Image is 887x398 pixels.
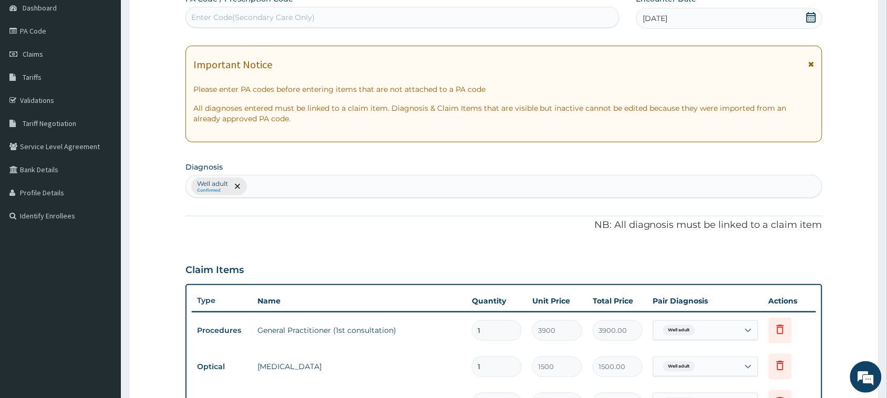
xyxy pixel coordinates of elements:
[587,290,648,311] th: Total Price
[193,84,814,95] p: Please enter PA codes before entering items that are not attached to a PA code
[191,12,315,23] div: Enter Code(Secondary Care Only)
[663,325,695,336] span: Well adult
[23,49,43,59] span: Claims
[5,287,200,323] textarea: Type your message and hit 'Enter'
[19,53,43,79] img: d_794563401_company_1708531726252_794563401
[663,361,695,372] span: Well adult
[197,180,228,188] p: Well adult
[192,321,252,340] td: Procedures
[233,182,242,191] span: remove selection option
[172,5,198,30] div: Minimize live chat window
[185,218,822,232] p: NB: All diagnosis must be linked to a claim item
[61,132,145,238] span: We're online!
[192,357,252,376] td: Optical
[527,290,587,311] th: Unit Price
[648,290,764,311] th: Pair Diagnosis
[764,290,816,311] th: Actions
[192,291,252,310] th: Type
[197,188,228,193] small: Confirmed
[252,356,467,377] td: [MEDICAL_DATA]
[23,119,76,128] span: Tariff Negotiation
[185,162,223,172] label: Diagnosis
[467,290,527,311] th: Quantity
[185,265,244,276] h3: Claim Items
[643,13,668,24] span: [DATE]
[55,59,177,72] div: Chat with us now
[193,103,814,124] p: All diagnoses entered must be linked to a claim item. Diagnosis & Claim Items that are visible bu...
[23,3,57,13] span: Dashboard
[252,290,467,311] th: Name
[193,59,272,70] h1: Important Notice
[252,320,467,341] td: General Practitioner (1st consultation)
[23,72,42,82] span: Tariffs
